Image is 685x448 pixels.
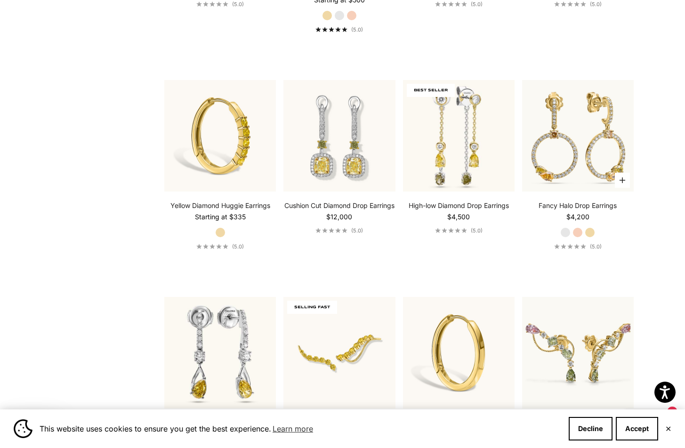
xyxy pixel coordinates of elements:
[403,297,515,408] img: #YellowGold
[283,80,395,192] a: #YellowGold #WhiteGold #RoseGold
[409,201,509,210] a: High-low Diamond Drop Earrings
[351,227,363,234] span: (5.0)
[40,422,561,436] span: This website uses cookies to ensure you get the best experience.
[566,212,589,222] sale-price: $4,200
[196,1,244,8] a: 5.0 out of 5.0 stars(5.0)
[590,243,602,250] span: (5.0)
[164,297,276,408] img: #WhiteGold
[569,417,612,440] button: Decline
[315,26,363,33] a: 5.0 out of 5.0 stars(5.0)
[435,227,483,234] a: 5.0 out of 5.0 stars(5.0)
[471,1,483,8] span: (5.0)
[522,80,634,192] img: #YellowGold
[232,243,244,250] span: (5.0)
[326,212,352,222] sale-price: $12,000
[554,1,586,7] div: 5.0 out of 5.0 stars
[435,1,483,8] a: 5.0 out of 5.0 stars(5.0)
[170,201,270,210] a: Yellow Diamond Huggie Earrings
[196,243,244,250] a: 5.0 out of 5.0 stars(5.0)
[471,227,483,234] span: (5.0)
[554,1,602,8] a: 5.0 out of 5.0 stars(5.0)
[164,80,276,192] img: #YellowGold
[435,1,467,7] div: 5.0 out of 5.0 stars
[616,417,658,440] button: Accept
[665,426,671,432] button: Close
[283,297,395,408] img: #YellowGold
[590,1,602,8] span: (5.0)
[284,201,395,210] a: Cushion Cut Diamond Drop Earrings
[554,244,586,249] div: 5.0 out of 5.0 stars
[315,227,363,234] a: 5.0 out of 5.0 stars(5.0)
[196,244,228,249] div: 5.0 out of 5.0 stars
[522,297,634,408] img: #YellowGold
[232,1,244,8] span: (5.0)
[539,201,617,210] a: Fancy Halo Drop Earrings
[14,419,32,438] img: Cookie banner
[447,212,470,222] sale-price: $4,500
[407,84,455,97] span: BEST SELLER
[403,80,515,192] img: High-low Diamond Drop Earrings
[435,228,467,233] div: 5.0 out of 5.0 stars
[315,27,347,32] div: 5.0 out of 5.0 stars
[351,26,363,33] span: (5.0)
[554,243,602,250] a: 5.0 out of 5.0 stars(5.0)
[271,422,314,436] a: Learn more
[287,301,337,314] span: SELLING FAST
[196,1,228,7] div: 5.0 out of 5.0 stars
[315,228,347,233] div: 5.0 out of 5.0 stars
[283,80,395,192] img: Cushion Cut Diamond Drop Earrings
[195,212,246,222] sale-price: Starting at $335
